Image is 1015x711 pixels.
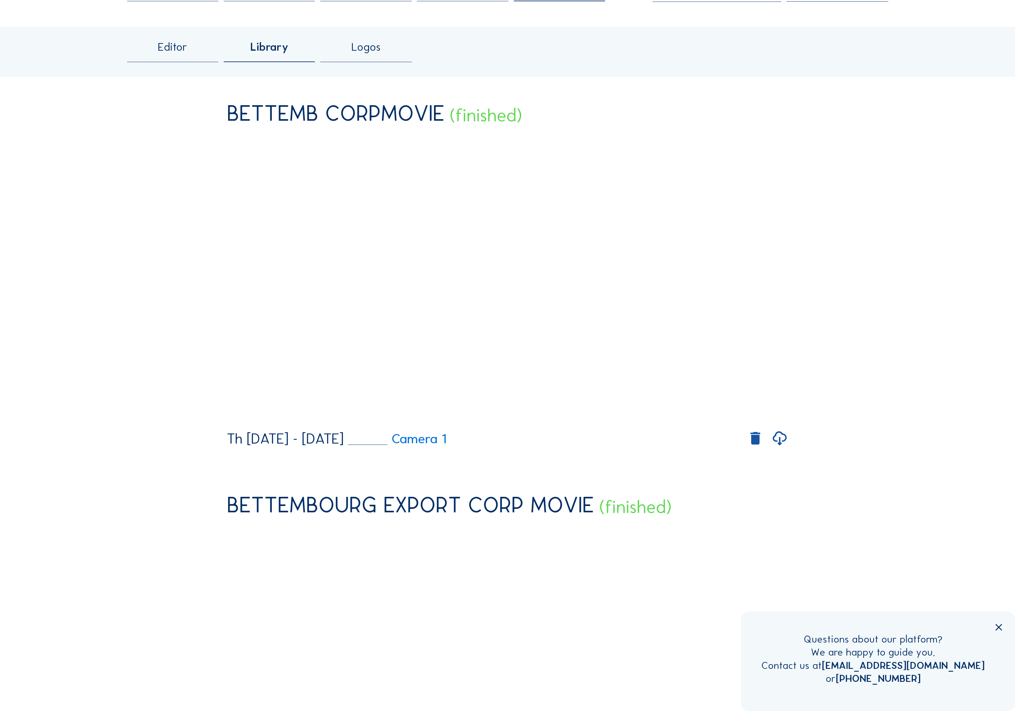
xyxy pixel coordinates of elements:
span: Logos [351,42,380,53]
div: Th [DATE] - [DATE] [227,432,344,446]
div: Questions about our platform? [761,633,985,646]
span: Library [250,42,288,53]
video: Your browser does not support the video tag. [227,137,788,418]
div: Contact us at [761,659,985,672]
a: [PHONE_NUMBER] [836,672,921,684]
div: BETTEMB CORPMOVIE [227,102,444,124]
div: BETTEMBOURG EXPORT CORP MOVIE [227,494,594,516]
a: Camera 1 [348,432,446,445]
div: (finished) [599,498,672,516]
div: (finished) [450,106,522,124]
div: We are happy to guide you. [761,646,985,659]
span: Editor [158,42,187,53]
a: [EMAIL_ADDRESS][DOMAIN_NAME] [822,659,985,671]
div: or [761,672,985,685]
